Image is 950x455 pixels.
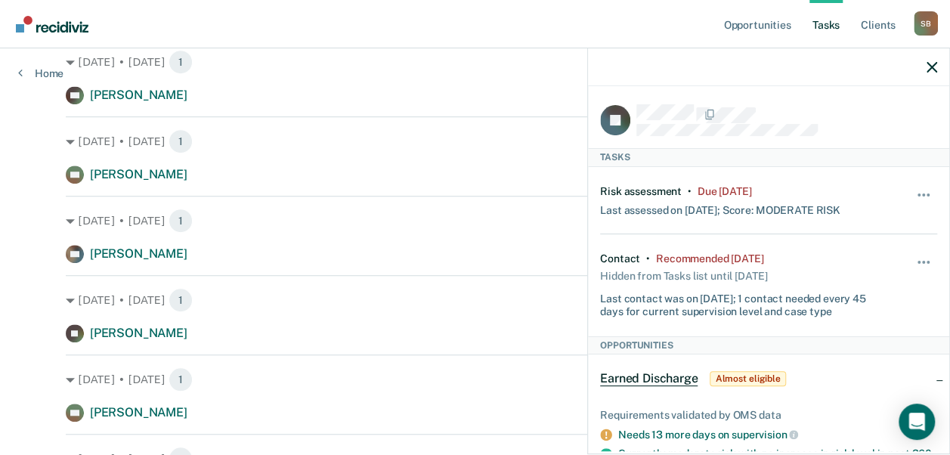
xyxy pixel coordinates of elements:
[618,428,937,441] div: Needs 13 more days on supervision
[698,185,752,198] div: Due 6 days ago
[169,367,193,392] span: 1
[588,354,949,403] div: Earned DischargeAlmost eligible
[66,288,884,312] div: [DATE] • [DATE]
[169,50,193,74] span: 1
[169,209,193,233] span: 1
[90,167,187,181] span: [PERSON_NAME]
[90,246,187,261] span: [PERSON_NAME]
[914,11,938,36] button: Profile dropdown button
[90,326,187,340] span: [PERSON_NAME]
[656,252,763,265] div: Recommended 5 days ago
[600,409,937,422] div: Requirements validated by OMS data
[169,288,193,312] span: 1
[600,252,640,265] div: Contact
[90,88,187,102] span: [PERSON_NAME]
[66,367,884,392] div: [DATE] • [DATE]
[600,185,682,198] div: Risk assessment
[66,209,884,233] div: [DATE] • [DATE]
[18,67,63,80] a: Home
[600,198,840,217] div: Last assessed on [DATE]; Score: MODERATE RISK
[688,185,692,198] div: •
[600,286,881,318] div: Last contact was on [DATE]; 1 contact needed every 45 days for current supervision level and case...
[169,129,193,153] span: 1
[646,252,650,265] div: •
[66,50,884,74] div: [DATE] • [DATE]
[588,336,949,354] div: Opportunities
[588,148,949,166] div: Tasks
[90,405,187,419] span: [PERSON_NAME]
[600,371,698,386] span: Earned Discharge
[710,371,785,386] span: Almost eligible
[914,11,938,36] div: S B
[66,129,884,153] div: [DATE] • [DATE]
[600,265,767,286] div: Hidden from Tasks list until [DATE]
[899,404,935,440] div: Open Intercom Messenger
[16,16,88,32] img: Recidiviz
